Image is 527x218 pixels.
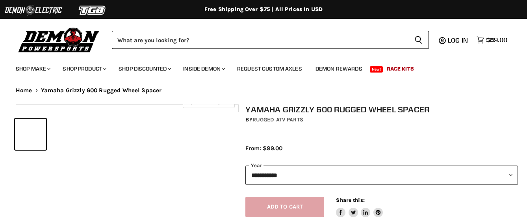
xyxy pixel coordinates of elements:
[444,37,473,44] a: Log in
[336,197,364,203] span: Share this:
[245,166,518,185] select: year
[15,119,46,150] button: Yamaha Grizzly 600 Rugged Wheel Spacer thumbnail
[187,99,230,105] span: Click to expand
[63,3,122,18] img: TGB Logo 2
[10,58,505,77] ul: Main menu
[336,197,383,218] aside: Share this:
[82,119,113,150] button: Yamaha Grizzly 600 Rugged Wheel Spacer thumbnail
[16,87,32,94] a: Home
[381,61,420,77] a: Race Kits
[408,31,429,49] button: Search
[473,34,511,46] a: $89.00
[231,61,308,77] a: Request Custom Axles
[4,3,63,18] img: Demon Electric Logo 2
[245,145,282,152] span: From: $89.00
[113,61,176,77] a: Shop Discounted
[245,104,518,114] h1: Yamaha Grizzly 600 Rugged Wheel Spacer
[57,61,111,77] a: Shop Product
[16,26,102,54] img: Demon Powersports
[41,87,162,94] span: Yamaha Grizzly 600 Rugged Wheel Spacer
[252,116,303,123] a: Rugged ATV Parts
[448,36,468,44] span: Log in
[370,66,383,73] span: New!
[486,36,507,44] span: $89.00
[310,61,368,77] a: Demon Rewards
[112,31,429,49] form: Product
[48,119,80,150] button: Yamaha Grizzly 600 Rugged Wheel Spacer thumbnail
[112,31,408,49] input: Search
[245,116,518,124] div: by
[177,61,230,77] a: Inside Demon
[10,61,55,77] a: Shop Make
